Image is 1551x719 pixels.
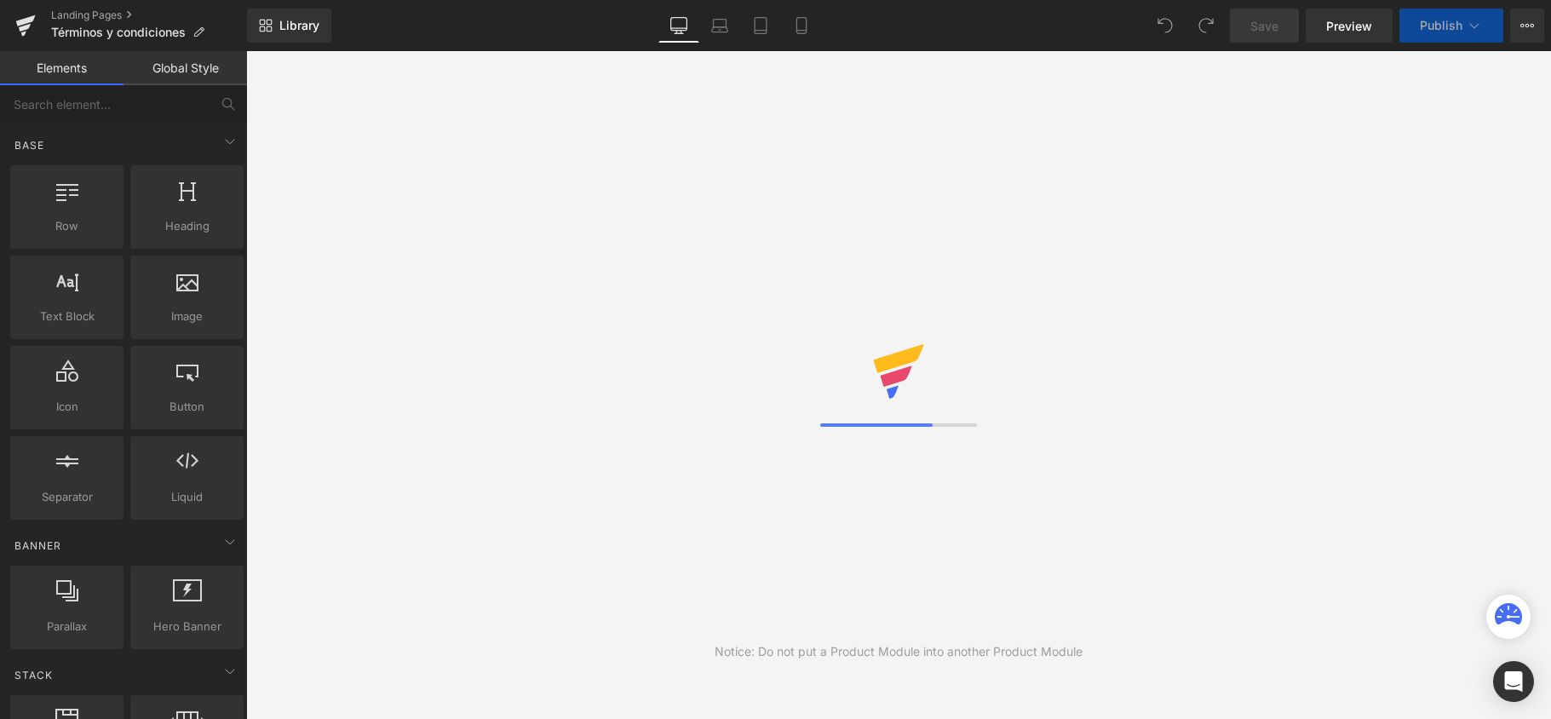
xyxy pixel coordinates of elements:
span: Text Block [15,308,118,325]
button: Publish [1399,9,1503,43]
a: Tablet [740,9,781,43]
span: Banner [13,538,63,554]
span: Icon [15,398,118,416]
span: Button [135,398,238,416]
a: New Library [247,9,331,43]
span: Publish [1420,19,1462,32]
button: More [1510,9,1544,43]
div: Open Intercom Messenger [1493,661,1534,702]
div: Notice: Do not put a Product Module into another Product Module [715,642,1083,661]
span: Library [279,18,319,33]
span: Separator [15,488,118,506]
span: Liquid [135,488,238,506]
span: Base [13,137,46,153]
span: Image [135,308,238,325]
a: Mobile [781,9,822,43]
span: Stack [13,667,55,683]
span: Row [15,217,118,235]
span: Heading [135,217,238,235]
span: Términos y condiciones [51,26,186,39]
span: Preview [1326,17,1372,35]
a: Preview [1306,9,1393,43]
a: Desktop [658,9,699,43]
span: Hero Banner [135,618,238,636]
span: Save [1250,17,1278,35]
span: Parallax [15,618,118,636]
button: Redo [1189,9,1223,43]
a: Landing Pages [51,9,247,22]
a: Global Style [124,51,247,85]
button: Undo [1148,9,1182,43]
a: Laptop [699,9,740,43]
